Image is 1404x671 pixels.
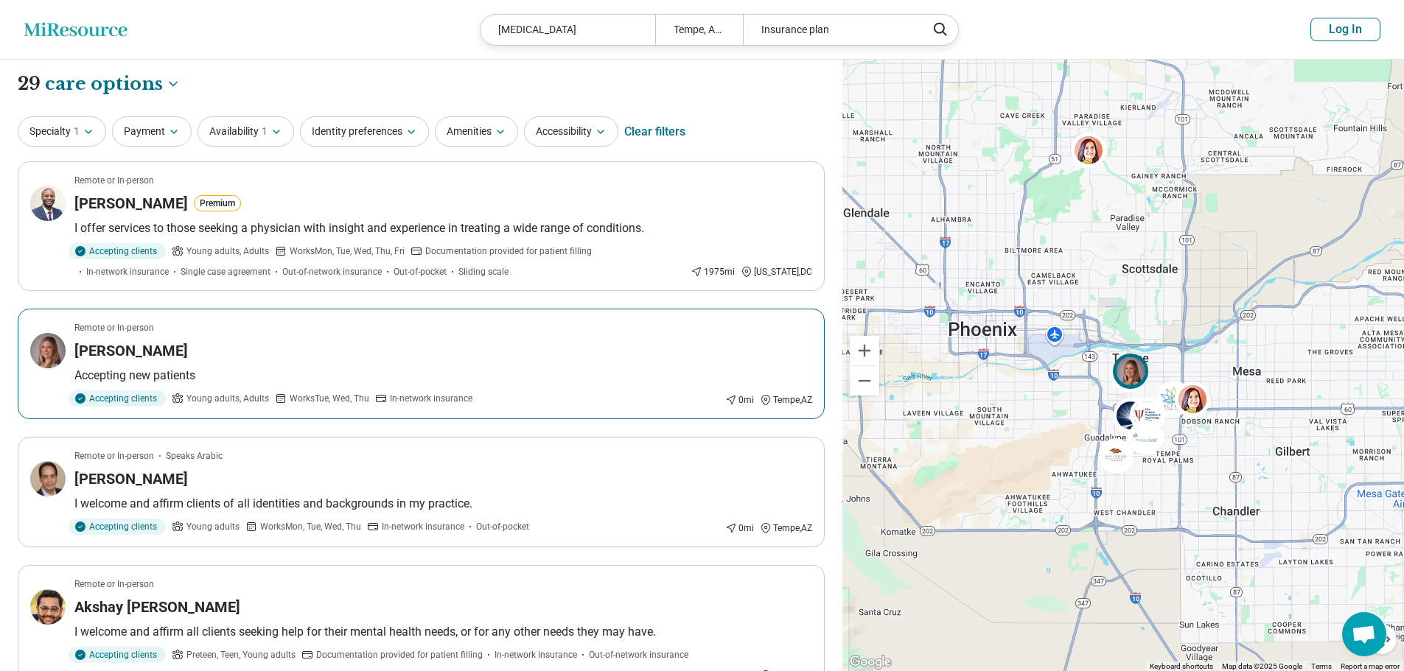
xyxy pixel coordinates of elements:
button: Care options [45,71,181,96]
p: Remote or In-person [74,449,154,463]
a: Terms (opens in new tab) [1311,662,1332,670]
h3: [PERSON_NAME] [74,340,188,361]
button: Accessibility [524,116,618,147]
div: Tempe , AZ [760,521,812,535]
p: I welcome and affirm all clients seeking help for their mental health needs, or for any other nee... [74,623,812,641]
div: [US_STATE] , DC [741,265,812,278]
h3: [PERSON_NAME] [74,193,188,214]
div: 1975 mi [691,265,735,278]
div: Clear filters [624,114,685,150]
button: Amenities [435,116,518,147]
span: Out-of-network insurance [282,265,382,278]
div: Accepting clients [69,243,166,259]
button: Specialty1 [18,116,106,147]
div: Accepting clients [69,647,166,663]
div: Accepting clients [69,390,166,407]
div: 0 mi [725,521,754,535]
span: Documentation provided for patient filling [316,648,483,661]
p: Remote or In-person [74,174,154,187]
span: Preteen, Teen, Young adults [186,648,296,661]
span: Young adults [186,520,240,533]
span: Young adults, Adults [186,392,269,405]
span: In-network insurance [382,520,464,533]
button: Zoom out [850,366,879,396]
button: Zoom in [850,336,879,365]
button: Payment [112,116,192,147]
p: I offer services to those seeking a physician with insight and experience in treating a wide rang... [74,219,812,237]
button: Availability1 [198,116,294,147]
div: 0 mi [725,393,754,407]
p: Accepting new patients [74,367,812,384]
button: Premium [194,195,241,211]
span: Documentation provided for patient filling [425,245,592,258]
span: 1 [262,124,268,139]
div: [MEDICAL_DATA] [481,15,655,45]
span: care options [45,71,163,96]
p: Remote or In-person [74,321,154,334]
span: Works Tue, Wed, Thu [290,392,369,405]
span: Single case agreement [181,265,270,278]
span: Works Mon, Tue, Wed, Thu, Fri [290,245,405,258]
div: Accepting clients [69,519,166,535]
h3: [PERSON_NAME] [74,468,188,489]
p: I welcome and affirm clients of all identities and backgrounds in my practice. [74,495,812,513]
span: Out-of-pocket [394,265,447,278]
span: Out-of-pocket [476,520,529,533]
span: Out-of-network insurance [589,648,688,661]
span: 1 [74,124,80,139]
span: Map data ©2025 Google [1222,662,1302,670]
div: Insurance plan [743,15,918,45]
span: Works Mon, Tue, Wed, Thu [260,520,361,533]
button: Log In [1310,18,1380,41]
button: Identity preferences [300,116,429,147]
span: Speaks Arabic [166,449,223,463]
p: Remote or In-person [74,577,154,591]
span: In-network insurance [495,648,577,661]
span: Sliding scale [458,265,509,278]
h1: 29 [18,71,181,96]
a: Open chat [1342,612,1386,656]
div: Tempe , AZ [760,393,812,407]
a: Report a map error [1341,662,1400,670]
span: In-network insurance [86,265,169,278]
div: Tempe, AZ 85281 [655,15,743,45]
span: Young adults, Adults [186,245,269,258]
div: 2 [1111,356,1146,392]
h3: Akshay [PERSON_NAME] [74,597,240,617]
span: In-network insurance [390,392,472,405]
